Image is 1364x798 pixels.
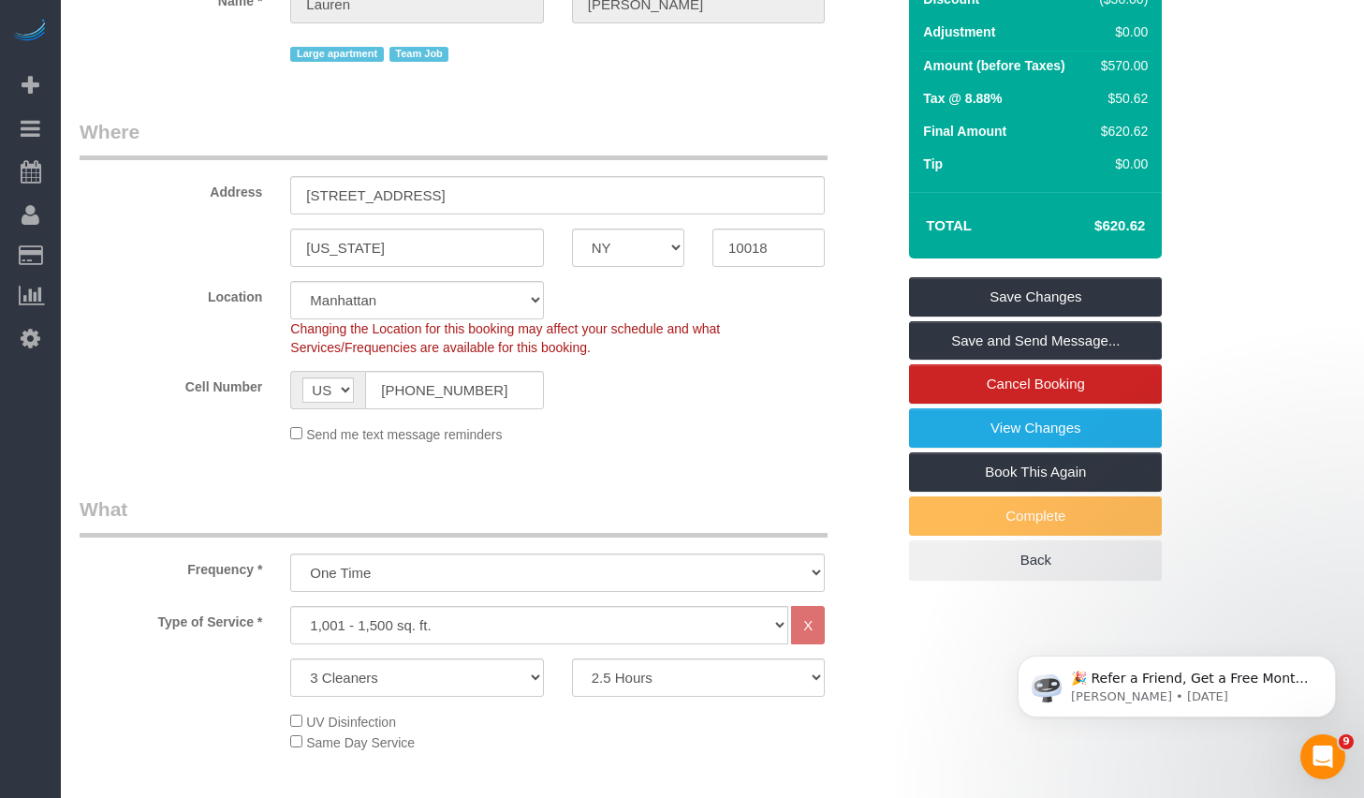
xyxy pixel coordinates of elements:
[909,452,1162,492] a: Book This Again
[712,229,825,267] input: Zip Code
[1093,122,1149,140] div: $620.62
[990,616,1364,747] iframe: Intercom notifications message
[909,408,1162,448] a: View Changes
[909,364,1162,404] a: Cancel Booking
[1093,89,1149,108] div: $50.62
[923,56,1064,75] label: Amount (before Taxes)
[290,47,383,62] span: Large apartment
[11,19,49,45] img: Automaid Logo
[306,427,502,442] span: Send me text message reminders
[1339,734,1354,749] span: 9
[923,22,995,41] label: Adjustment
[80,118,828,160] legend: Where
[66,281,276,306] label: Location
[923,89,1002,108] label: Tax @ 8.88%
[290,229,543,267] input: City
[80,495,828,538] legend: What
[66,554,276,579] label: Frequency *
[66,176,276,201] label: Address
[1093,22,1149,41] div: $0.00
[66,606,276,631] label: Type of Service *
[1093,56,1149,75] div: $570.00
[909,540,1162,580] a: Back
[290,321,720,355] span: Changing the Location for this booking may affect your schedule and what Services/Frequencies are...
[66,371,276,396] label: Cell Number
[1038,218,1145,234] h4: $620.62
[1300,734,1345,779] iframe: Intercom live chat
[1093,155,1149,173] div: $0.00
[306,715,396,730] span: UV Disinfection
[389,47,449,62] span: Team Job
[923,122,1006,140] label: Final Amount
[306,735,415,750] span: Same Day Service
[365,371,543,409] input: Cell Number
[909,321,1162,361] a: Save and Send Message...
[926,217,972,233] strong: Total
[923,155,943,173] label: Tip
[909,277,1162,317] a: Save Changes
